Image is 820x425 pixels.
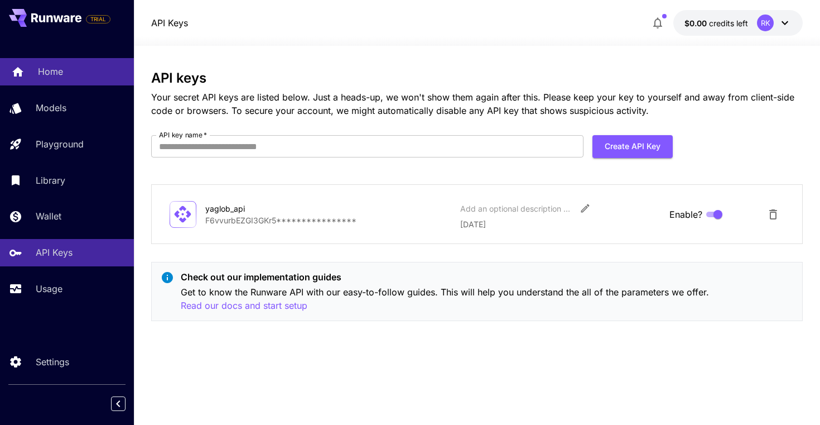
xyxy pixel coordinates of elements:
span: Add your payment card to enable full platform functionality. [86,12,110,26]
p: Home [38,65,63,78]
p: Get to know the Runware API with our easy-to-follow guides. This will help you understand the all... [181,285,794,313]
p: Playground [36,137,84,151]
span: $0.00 [684,18,709,28]
div: RK [757,15,774,31]
button: Create API Key [592,135,673,158]
div: Add an optional description or comment [460,203,572,214]
div: Collapse sidebar [119,394,134,414]
button: Read our docs and start setup [181,299,307,313]
button: Collapse sidebar [111,397,126,411]
span: credits left [709,18,748,28]
p: Wallet [36,209,61,223]
label: API key name [159,130,207,140]
span: TRIAL [86,15,110,23]
p: Usage [36,282,62,295]
p: Settings [36,355,69,369]
p: Library [36,174,65,187]
p: [DATE] [460,218,661,230]
button: Delete API Key [762,203,784,226]
p: Check out our implementation guides [181,270,794,284]
span: Enable? [669,208,702,221]
p: API Keys [36,246,73,259]
nav: breadcrumb [151,16,188,30]
h3: API keys [151,70,803,86]
div: $0.00 [684,17,748,29]
a: API Keys [151,16,188,30]
button: $0.00RK [673,10,803,36]
p: Your secret API keys are listed below. Just a heads-up, we won't show them again after this. Plea... [151,90,803,117]
button: Edit [575,198,595,218]
div: yaglob_api [205,203,317,214]
p: Models [36,101,66,114]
